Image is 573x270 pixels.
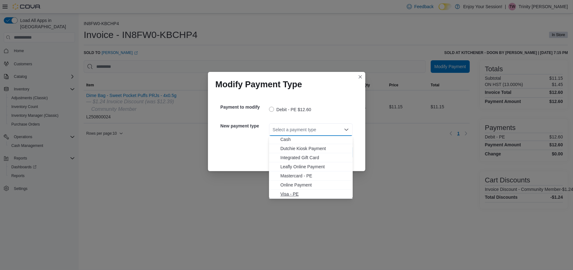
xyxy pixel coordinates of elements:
div: Choose from the following options [269,126,353,199]
span: Cash [280,136,349,143]
h5: New payment type [221,120,268,132]
h1: Modify Payment Type [216,79,302,89]
button: Close list of options [344,127,349,132]
span: Mastercard - PE [280,173,349,179]
button: Mastercard - PE [269,171,353,181]
button: Dutchie Kiosk Payment [269,144,353,153]
button: Cash [269,135,353,144]
label: Debit - PE $12.60 [269,106,312,113]
button: Online Payment [269,181,353,190]
span: Visa - PE [280,191,349,197]
h5: Payment to modify [221,101,268,113]
span: Dutchie Kiosk Payment [280,145,349,152]
button: Leafly Online Payment [269,162,353,171]
button: Closes this modal window [357,73,364,81]
button: Integrated Gift Card [269,153,353,162]
button: Visa - PE [269,190,353,199]
span: Online Payment [280,182,349,188]
span: Integrated Gift Card [280,154,349,161]
span: Leafly Online Payment [280,164,349,170]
